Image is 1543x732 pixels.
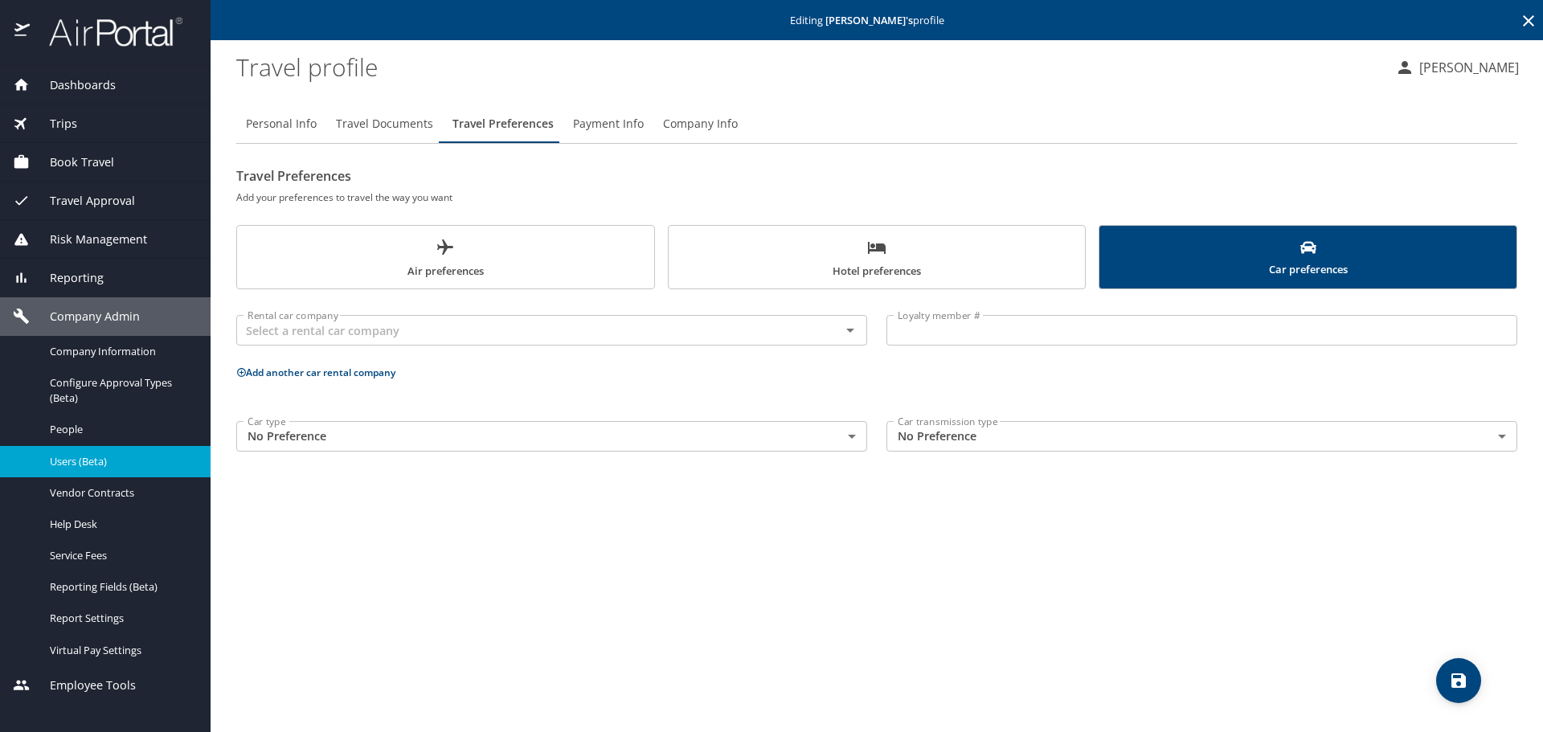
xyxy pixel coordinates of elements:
button: save [1436,658,1481,703]
p: Editing profile [215,15,1538,26]
div: scrollable force tabs example [236,225,1517,289]
span: Company Information [50,344,191,359]
button: [PERSON_NAME] [1389,53,1525,82]
span: Help Desk [50,517,191,532]
span: Employee Tools [30,677,136,694]
span: Travel Documents [336,114,433,134]
div: No Preference [886,421,1517,452]
span: Reporting [30,269,104,287]
span: Payment Info [573,114,644,134]
span: Trips [30,115,77,133]
div: Profile [236,104,1517,143]
img: icon-airportal.png [14,16,31,47]
span: Company Admin [30,308,140,325]
h2: Travel Preferences [236,163,1517,189]
span: Configure Approval Types (Beta) [50,375,191,406]
span: Report Settings [50,611,191,626]
span: Service Fees [50,548,191,563]
button: Open [839,319,862,341]
input: Select a rental car company [241,320,815,341]
div: No Preference [236,421,867,452]
h1: Travel profile [236,42,1382,92]
span: Travel Approval [30,192,135,210]
span: Risk Management [30,231,147,248]
span: Reporting Fields (Beta) [50,579,191,595]
span: Dashboards [30,76,116,94]
span: Company Info [663,114,738,134]
span: Virtual Pay Settings [50,643,191,658]
span: Book Travel [30,153,114,171]
span: Travel Preferences [452,114,554,134]
span: Car preferences [1109,239,1507,279]
span: Personal Info [246,114,317,134]
span: People [50,422,191,437]
span: Users (Beta) [50,454,191,469]
span: Vendor Contracts [50,485,191,501]
span: Air preferences [247,238,645,280]
img: airportal-logo.png [31,16,182,47]
strong: [PERSON_NAME] 's [825,13,913,27]
button: Add another car rental company [236,366,395,379]
h6: Add your preferences to travel the way you want [236,189,1517,206]
p: [PERSON_NAME] [1414,58,1519,77]
span: Hotel preferences [678,238,1076,280]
